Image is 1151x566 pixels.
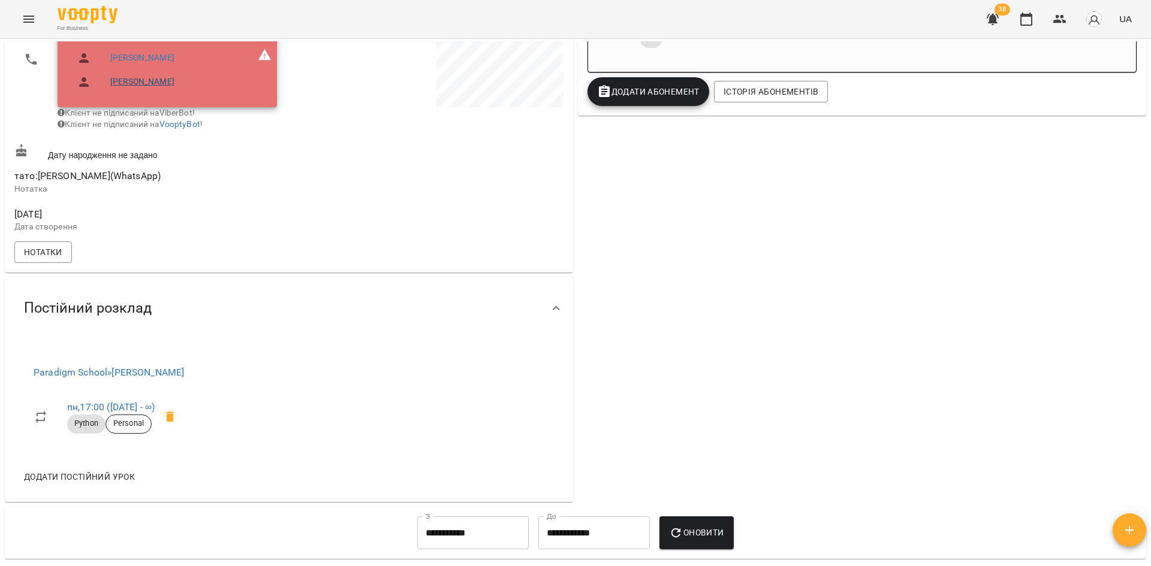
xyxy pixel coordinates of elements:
[67,401,155,413] a: пн,17:00 ([DATE] - ∞)
[110,52,174,64] a: [PERSON_NAME]
[159,119,200,129] a: VooptyBot
[14,221,287,233] p: Дата створення
[597,84,700,99] span: Додати Абонемент
[156,402,185,431] span: Видалити приватний урок Цомпель Олександр Ігорович пн 17:00 клієнта Віра Кривенко
[34,367,184,378] a: Paradigm School»[PERSON_NAME]
[24,245,62,259] span: Нотатки
[58,119,203,129] span: Клієнт не підписаний на !
[669,525,724,540] span: Оновити
[19,466,140,488] button: Додати постійний урок
[14,170,161,181] span: тато:[PERSON_NAME](WhatsApp)
[58,25,117,32] span: For Business
[67,418,106,429] span: Python
[67,11,237,98] ul: Клієнт із цим номером телефону вже існує:
[14,207,287,222] span: [DATE]
[1086,11,1102,28] img: avatar_s.png
[12,141,289,164] div: Дату народження не задано
[24,299,152,317] span: Постійний розклад
[24,470,135,484] span: Додати постійний урок
[1114,8,1137,30] button: UA
[587,77,709,106] button: Додати Абонемент
[724,84,818,99] span: Історія абонементів
[659,516,733,550] button: Оновити
[106,418,151,429] span: Personal
[1119,13,1132,25] span: UA
[5,277,573,339] div: Постійний розклад
[110,76,174,88] a: [PERSON_NAME]
[14,5,43,34] button: Menu
[58,6,117,23] img: Voopty Logo
[714,81,828,102] button: Історія абонементів
[58,108,195,117] span: Клієнт не підписаний на ViberBot!
[14,241,72,263] button: Нотатки
[14,183,287,195] p: Нотатка
[995,4,1010,16] span: 38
